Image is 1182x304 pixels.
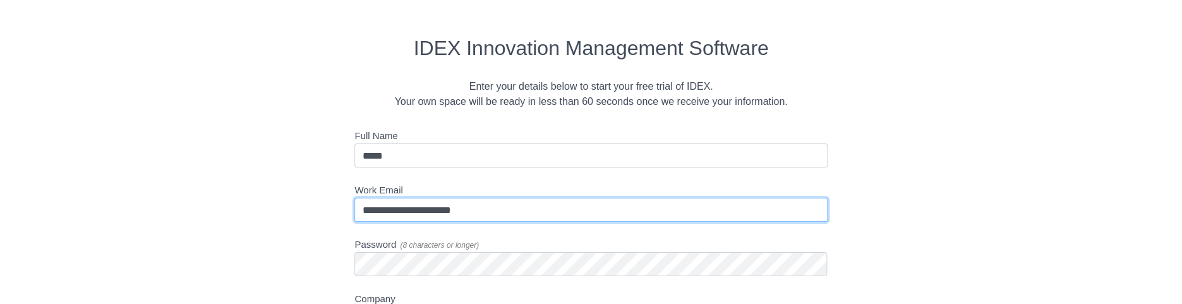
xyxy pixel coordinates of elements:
label: Password [354,238,479,252]
h2: IDEX Innovation Management Software [59,36,1123,60]
div: Enter your details below to start your free trial of IDEX. [59,79,1123,94]
label: Work Email [354,183,402,198]
label: Full Name [354,129,397,143]
div: Your own space will be ready in less than 60 seconds once we receive your information. [59,94,1123,109]
span: ( 8 characters or longer ) [400,241,479,250]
